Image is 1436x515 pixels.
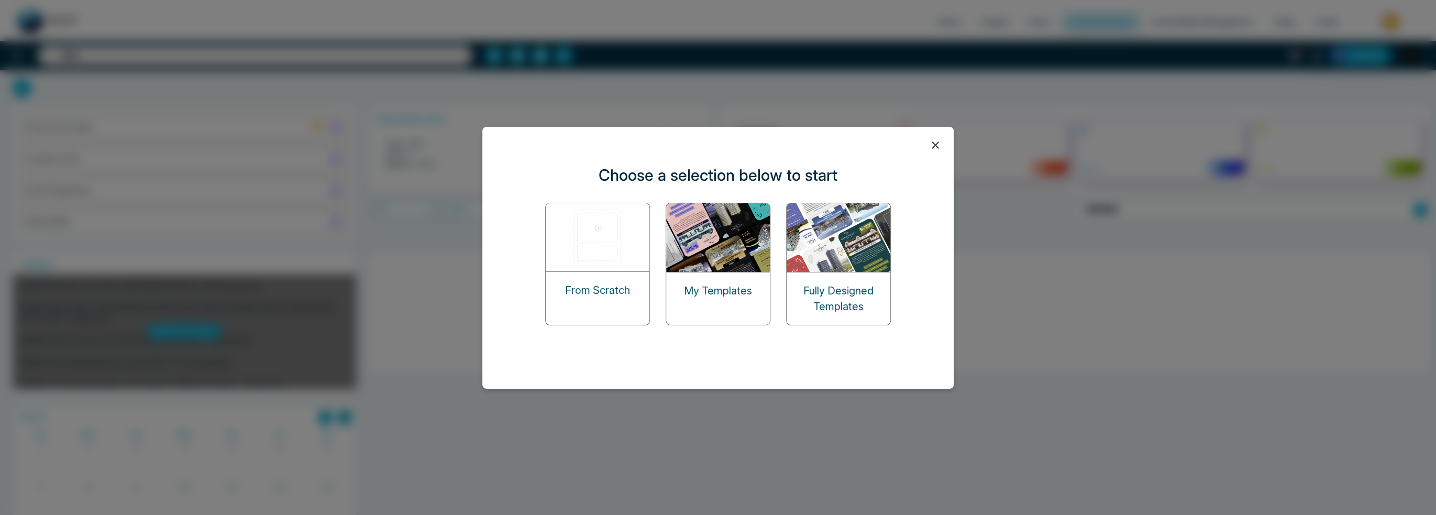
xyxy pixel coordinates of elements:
img: designed-templates.png [787,203,891,272]
p: Choose a selection below to start [599,163,837,187]
p: Fully Designed Templates [787,283,890,314]
img: start-from-scratch.png [546,203,650,271]
p: From Scratch [565,282,630,298]
img: my-templates.png [666,203,771,272]
p: My Templates [684,283,752,299]
iframe: Intercom live chat [1400,479,1426,505]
